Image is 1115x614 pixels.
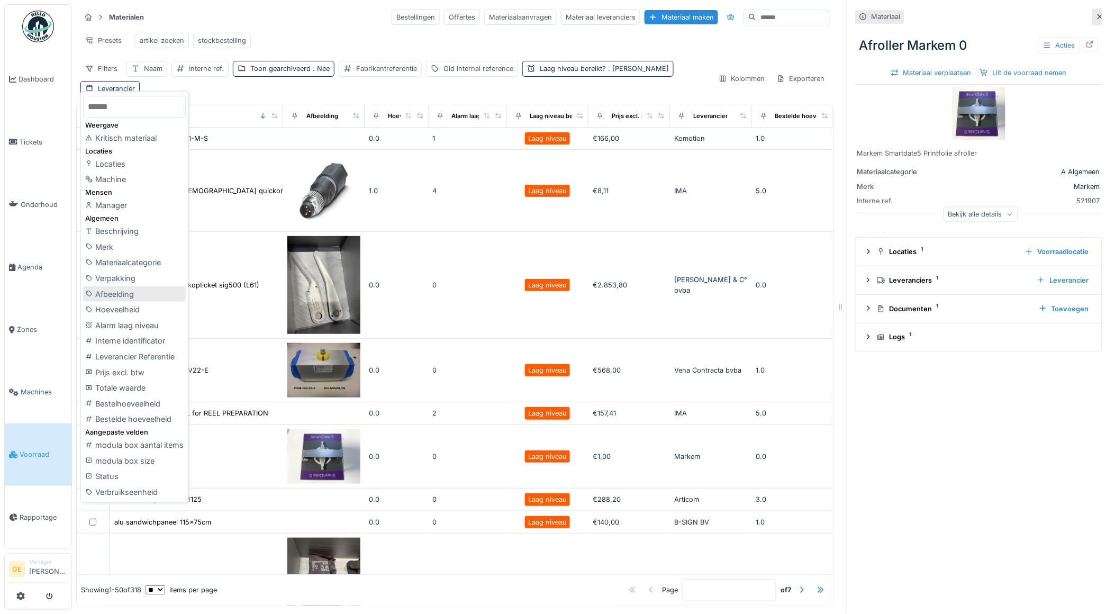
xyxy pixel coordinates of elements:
div: €166,00 [593,133,666,143]
div: Page [662,585,678,595]
div: Materiaal [872,12,901,22]
div: Laag niveau bereikt? [540,64,669,74]
div: Uit de voorraad nemen [976,66,1071,80]
div: stockbestelling [198,35,246,46]
div: €568,00 [593,365,666,375]
li: GE [9,562,25,577]
div: 3.0 [756,494,829,504]
div: Afbeelding [83,286,186,302]
div: Leverancier [1033,273,1093,287]
summary: Documenten1Toevoegen [860,299,1098,319]
div: Totale waarde [83,380,186,396]
div: €2.853,80 [593,280,666,290]
div: 521907 [941,196,1100,206]
strong: Materialen [105,12,148,22]
div: Laag niveau [528,365,567,375]
div: Leverancier Referentie [83,349,186,365]
div: Naam [144,64,162,74]
div: Voorraadlocatie [1021,245,1093,259]
summary: Logs1 [860,328,1098,347]
div: ADHESIVE LABEL ROLL for REEL PREPARATION [114,408,268,418]
div: €1,00 [593,452,666,462]
div: Hoeveelheid [83,302,186,318]
summary: Leveranciers1Leverancier [860,270,1098,290]
div: Markem Smartdate5 Printfolie afroller [857,148,1100,158]
div: Kolommen [714,71,770,86]
div: Alarm laag niveau [452,112,503,121]
div: 0 [433,280,503,290]
div: Locaties [877,247,1017,257]
span: Tickets [20,137,67,147]
span: B-SIGN BV [674,518,709,526]
div: Verbruikseenheid [83,484,186,500]
div: Algemeen [83,213,186,223]
div: Kritisch materiaal [83,130,186,146]
span: Articom [674,495,699,503]
div: Merk [857,182,937,192]
div: 1 [433,133,503,143]
div: 1.0 [756,365,829,375]
div: Beschrijving [83,223,186,239]
div: 4 [433,186,503,196]
div: modula box aantal items [83,437,186,453]
div: Toevoegen [1035,302,1093,316]
div: Exporteren [772,71,830,86]
div: 0.0 [369,452,424,462]
div: Manager [83,197,186,213]
img: 58.415194 set messen kopticket sig500 (L61) [287,236,360,333]
span: Komotion [674,134,705,142]
div: 0.0 [369,494,424,504]
img: Badge_color-CXgf-gQk.svg [22,11,54,42]
div: Bestelhoeveelheid [83,396,186,412]
div: €140,00 [593,517,666,527]
div: Verpakking [83,270,186,286]
div: Laag niveau [528,452,567,462]
div: 5.0 [756,408,829,418]
div: Prijs excl. btw [83,365,186,381]
div: 0.0 [369,365,424,375]
span: IMA [674,187,687,195]
div: Afbeelding [306,112,338,121]
div: Aangepaste velden [83,427,186,437]
div: Materiaalaanvragen [484,10,557,25]
div: Prijs excl. btw [612,112,652,121]
div: 0 [433,517,503,527]
div: Mensen [83,187,186,197]
div: 0.0 [756,452,829,462]
div: Status [83,468,186,484]
div: Merk [83,239,186,255]
div: 0 [433,365,503,375]
div: Bekijk alle details [944,206,1018,222]
div: 0.0 [369,280,424,290]
div: Weergave [83,120,186,130]
div: Materiaal verplaatsen [886,66,976,80]
span: [PERSON_NAME] & C° bvba [674,276,747,294]
div: Materiaal maken [645,10,718,24]
div: Leverancier [693,112,728,121]
li: [PERSON_NAME] [29,558,67,581]
div: 0.0 [369,408,424,418]
div: €157,41 [593,408,666,418]
img: 3 polige stekker M8 male quickon PHOENIX SACC-M 8MS-3QO-0,25-M [287,154,360,227]
strong: of 7 [781,585,791,595]
span: Markem [674,453,700,460]
div: items per page [146,585,217,595]
img: Afroller Markem 0 [953,87,1005,140]
div: Laag niveau [528,133,567,143]
div: Laag niveau [528,494,567,504]
span: Machines [21,387,67,397]
div: Laag niveau [528,186,567,196]
div: 0 [433,494,503,504]
div: alu sandwichpaneel 115x75cm [114,517,211,527]
div: Leveranciers [877,275,1029,285]
div: Showing 1 - 50 of 318 [81,585,141,595]
span: Rapportage [20,512,67,522]
span: IMA [674,409,687,417]
div: Interne ref. [857,196,937,206]
span: Onderhoud [21,200,67,210]
div: Interne identificator [83,333,186,349]
div: Logs [877,332,1089,342]
div: Offertes [444,10,480,25]
div: Afroller Markem 0 [855,32,1102,59]
div: 5.0 [756,186,829,196]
